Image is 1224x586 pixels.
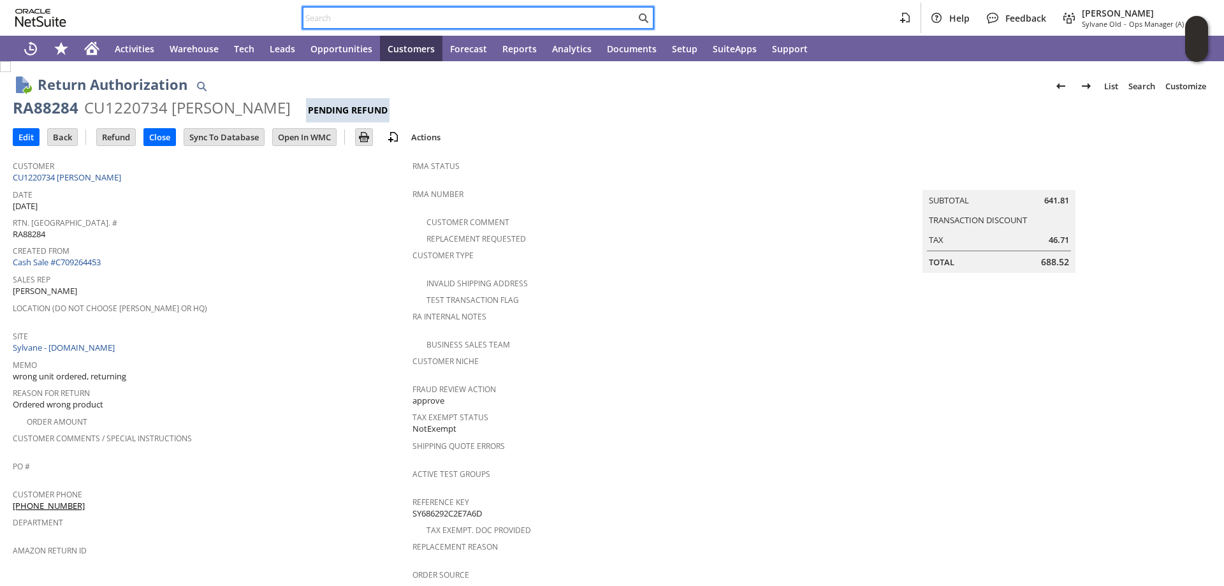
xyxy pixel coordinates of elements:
span: Documents [607,43,657,55]
div: Pending Refund [306,98,390,122]
a: Analytics [544,36,599,61]
span: Setup [672,43,697,55]
span: approve [412,395,444,407]
a: Activities [107,36,162,61]
a: Reference Key [412,497,469,508]
a: Replacement reason [412,541,498,552]
a: Amazon Return ID [13,545,87,556]
a: Setup [664,36,705,61]
a: Rtn. [GEOGRAPHIC_DATA]. # [13,217,117,228]
a: Customer Niche [412,356,479,367]
svg: Home [84,41,99,56]
a: Opportunities [303,36,380,61]
span: Help [949,12,970,24]
span: Activities [115,43,154,55]
a: Tax [929,234,943,245]
span: Reports [502,43,537,55]
span: Customers [388,43,435,55]
svg: Shortcuts [54,41,69,56]
a: Memo [13,360,37,370]
input: Open In WMC [273,129,336,145]
a: Shipping Quote Errors [412,441,505,451]
a: Department [13,517,63,528]
span: [DATE] [13,200,38,212]
a: Active Test Groups [412,469,490,480]
a: SuiteApps [705,36,764,61]
div: RA88284 [13,98,78,118]
input: Close [144,129,175,145]
a: Business Sales Team [426,339,510,350]
span: Leads [270,43,295,55]
a: Customers [380,36,442,61]
a: List [1099,76,1123,96]
a: Subtotal [929,194,969,206]
a: Fraud Review Action [412,384,496,395]
div: Shortcuts [46,36,76,61]
a: Site [13,331,28,342]
span: Warehouse [170,43,219,55]
span: [PERSON_NAME] [13,285,77,297]
a: Sylvane - [DOMAIN_NAME] [13,342,118,353]
span: Feedback [1005,12,1046,24]
a: Documents [599,36,664,61]
input: Print [356,129,372,145]
a: Invalid Shipping Address [426,278,528,289]
span: wrong unit ordered, returning [13,370,126,383]
a: Support [764,36,815,61]
a: Actions [406,131,446,143]
span: Opportunities [310,43,372,55]
a: Location (Do Not Choose [PERSON_NAME] or HQ) [13,303,207,314]
input: Refund [97,129,135,145]
img: Quick Find [194,78,209,94]
a: Search [1123,76,1160,96]
input: Search [303,10,636,26]
span: NotExempt [412,423,456,435]
span: SuiteApps [713,43,757,55]
a: Date [13,189,33,200]
a: Reports [495,36,544,61]
a: [PHONE_NUMBER] [13,500,85,511]
a: Replacement Requested [426,233,526,244]
caption: Summary [922,170,1075,190]
a: Created From [13,245,69,256]
a: Tax Exempt Status [412,412,488,423]
a: Reason For Return [13,388,90,399]
a: Transaction Discount [929,214,1027,226]
svg: Recent Records [23,41,38,56]
span: Support [772,43,808,55]
a: Customer Comments / Special Instructions [13,433,192,444]
span: Sylvane Old [1082,19,1121,29]
a: RMA Number [412,189,463,200]
a: Customer [13,161,54,172]
input: Edit [13,129,39,145]
a: Tech [226,36,262,61]
a: Test Transaction Flag [426,295,519,305]
img: Next [1079,78,1094,94]
a: Warehouse [162,36,226,61]
span: Ordered wrong product [13,399,103,411]
svg: Search [636,10,651,26]
input: Sync To Database [184,129,264,145]
span: Tech [234,43,254,55]
a: Recent Records [15,36,46,61]
a: Leads [262,36,303,61]
span: Analytics [552,43,592,55]
span: Ops Manager (A) (F2L) [1129,19,1201,29]
iframe: Click here to launch Oracle Guided Learning Help Panel [1185,16,1208,62]
a: Total [929,256,954,268]
a: Customer Phone [13,489,82,500]
h1: Return Authorization [38,74,187,95]
input: Back [48,129,77,145]
a: Tax Exempt. Doc Provided [426,525,531,536]
a: Forecast [442,36,495,61]
span: Oracle Guided Learning Widget. To move around, please hold and drag [1185,40,1208,62]
span: SY686292C2E7A6D [412,508,482,520]
a: Customize [1160,76,1211,96]
a: PO # [13,461,30,472]
a: Customer Comment [426,217,509,228]
a: RA Internal Notes [412,311,486,322]
svg: logo [15,9,66,27]
span: 688.52 [1041,256,1069,268]
span: RA88284 [13,228,45,240]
